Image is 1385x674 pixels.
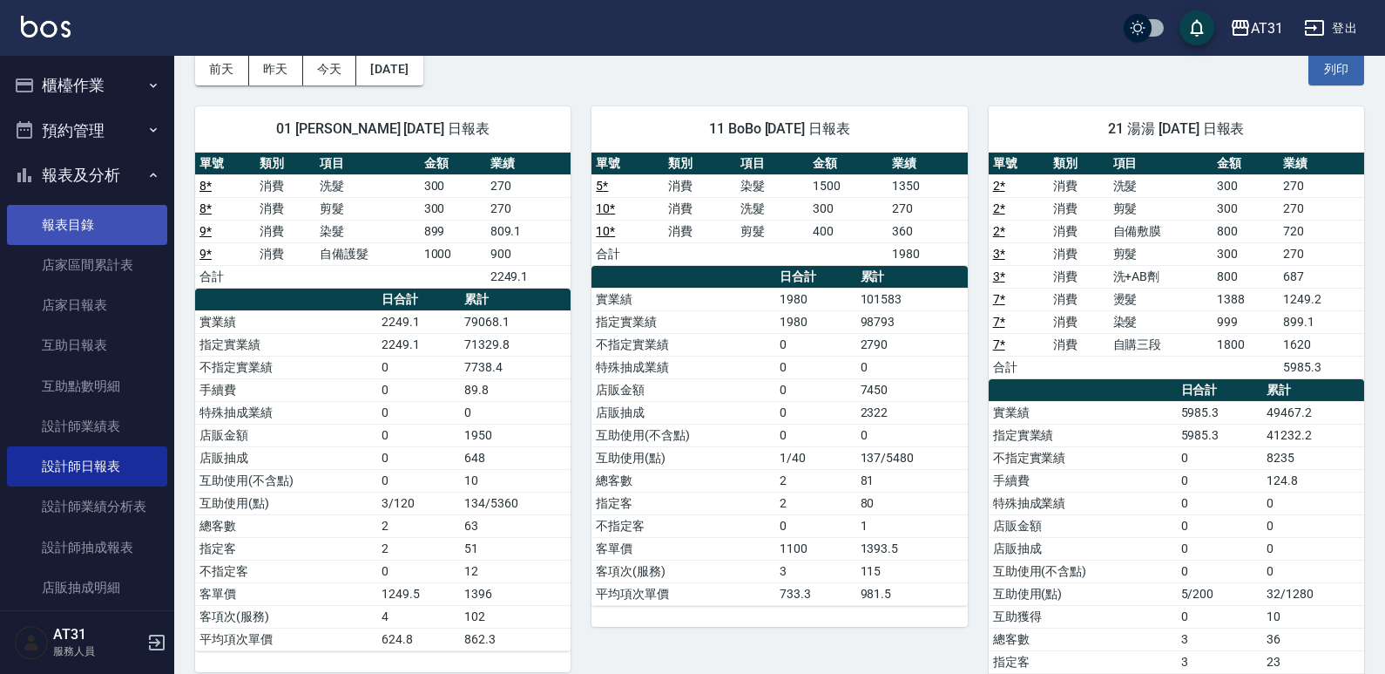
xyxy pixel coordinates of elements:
td: 互助使用(不含點) [195,469,377,492]
td: 指定客 [591,492,774,514]
h5: AT31 [53,626,142,643]
a: 設計師日報表 [7,446,167,487]
td: 101583 [856,288,968,310]
td: 2249.1 [377,333,460,356]
td: 客項次(服務) [591,560,774,582]
td: 71329.8 [460,333,571,356]
td: 1249.2 [1279,288,1364,310]
td: 不指定客 [591,514,774,537]
td: 1388 [1213,288,1279,310]
td: 染髮 [1109,310,1213,333]
td: 0 [775,514,856,537]
td: 300 [808,197,888,220]
button: 登出 [1297,12,1364,44]
td: 10 [1262,605,1364,628]
td: 0 [377,469,460,492]
td: 自備護髮 [315,242,420,265]
td: 3/120 [377,492,460,514]
td: 手續費 [989,469,1177,492]
td: 消費 [1049,242,1109,265]
td: 店販金額 [591,378,774,401]
td: 店販金額 [195,424,377,446]
th: 日合計 [1177,379,1263,402]
td: 0 [377,560,460,582]
td: 互助使用(不含點) [591,424,774,446]
td: 自購三段 [1109,333,1213,356]
td: 2790 [856,333,968,356]
td: 0 [1177,537,1263,560]
td: 燙髮 [1109,288,1213,310]
td: 1950 [460,424,571,446]
td: 270 [486,174,571,197]
img: Person [14,625,49,660]
td: 0 [1177,514,1263,537]
td: 剪髮 [1109,197,1213,220]
td: 指定實業績 [591,310,774,333]
td: 36 [1262,628,1364,650]
td: 互助獲得 [989,605,1177,628]
td: 染髮 [736,174,808,197]
td: 3 [775,560,856,582]
td: 4 [377,605,460,628]
td: 平均項次單價 [591,582,774,605]
td: 實業績 [195,310,377,333]
td: 消費 [255,174,315,197]
th: 類別 [664,153,736,175]
td: 洗髮 [736,197,808,220]
td: 0 [775,333,856,356]
td: 1980 [888,242,967,265]
td: 134/5360 [460,492,571,514]
td: 互助使用(點) [195,492,377,514]
td: 981.5 [856,582,968,605]
img: Logo [21,16,71,37]
td: 合計 [989,356,1049,378]
td: 687 [1279,265,1364,288]
td: 不指定實業績 [591,333,774,356]
td: 0 [377,424,460,446]
td: 不指定實業績 [195,356,377,378]
td: 2 [775,492,856,514]
td: 400 [808,220,888,242]
td: 特殊抽成業績 [591,356,774,378]
td: 0 [1262,514,1364,537]
td: 1393.5 [856,537,968,560]
td: 消費 [1049,220,1109,242]
td: 指定實業績 [989,424,1177,446]
th: 金額 [1213,153,1279,175]
th: 累計 [1262,379,1364,402]
td: 270 [1279,174,1364,197]
td: 1249.5 [377,582,460,605]
a: 報表目錄 [7,205,167,245]
td: 消費 [664,197,736,220]
td: 消費 [1049,197,1109,220]
td: 特殊抽成業績 [989,492,1177,514]
th: 項目 [315,153,420,175]
td: 51 [460,537,571,560]
td: 消費 [255,197,315,220]
td: 5985.3 [1279,356,1364,378]
button: 預約管理 [7,108,167,153]
td: 0 [775,424,856,446]
td: 0 [775,378,856,401]
td: 0 [1177,605,1263,628]
td: 648 [460,446,571,469]
td: 1620 [1279,333,1364,356]
td: 2 [377,514,460,537]
td: 特殊抽成業績 [195,401,377,424]
th: 業績 [1279,153,1364,175]
p: 服務人員 [53,643,142,659]
td: 店販金額 [989,514,1177,537]
table: a dense table [195,153,571,289]
td: 0 [1177,560,1263,582]
td: 消費 [1049,333,1109,356]
td: 消費 [664,220,736,242]
th: 業績 [486,153,571,175]
a: 互助日報表 [7,325,167,365]
td: 899 [420,220,486,242]
th: 日合計 [775,266,856,289]
td: 900 [486,242,571,265]
td: 733.3 [775,582,856,605]
td: 剪髮 [736,220,808,242]
th: 單號 [989,153,1049,175]
td: 300 [420,174,486,197]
